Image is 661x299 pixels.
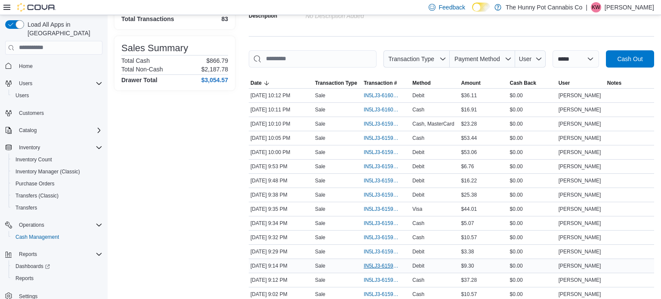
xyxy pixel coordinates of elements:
button: Users [9,89,106,102]
span: Cash Back [510,80,536,86]
span: [PERSON_NAME] [559,120,601,127]
button: IN5LJ3-6159935 [364,147,409,157]
div: [DATE] 9:14 PM [249,261,313,271]
button: Users [15,78,36,89]
button: Inventory Count [9,154,106,166]
button: IN5LJ3-6159694 [364,232,409,243]
p: Sale [315,92,325,99]
button: IN5LJ3-6159754 [364,190,409,200]
span: [PERSON_NAME] [559,291,601,298]
span: Reports [15,275,34,282]
span: IN5LJ3-6160007 [364,92,400,99]
div: [DATE] 10:00 PM [249,147,313,157]
button: Purchase Orders [9,178,106,190]
span: Catalog [19,127,37,134]
span: [PERSON_NAME] [559,106,601,113]
h6: Total Non-Cash [121,66,163,73]
div: $0.00 [508,133,557,143]
span: Reports [15,249,102,259]
button: Transaction Type [313,78,362,88]
span: Customers [15,108,102,118]
button: Cash Back [508,78,557,88]
span: Inventory [19,144,40,151]
span: Cash, MasterCard [412,120,454,127]
div: $0.00 [508,247,557,257]
p: Sale [315,277,325,284]
span: IN5LJ3-6159935 [364,149,400,156]
span: $9.30 [461,262,474,269]
span: $6.76 [461,163,474,170]
button: Customers [2,107,106,119]
button: Operations [15,220,48,230]
span: $44.01 [461,206,477,213]
p: Sale [315,106,325,113]
span: Date [250,80,262,86]
p: Sale [315,248,325,255]
span: Debit [412,177,424,184]
span: Users [15,92,29,99]
button: User [557,78,605,88]
span: Cash [412,135,424,142]
span: Users [15,78,102,89]
button: IN5LJ3-6159675 [364,247,409,257]
span: Transfers [12,203,102,213]
a: Reports [12,273,37,284]
span: Transfers (Classic) [15,192,59,199]
div: $0.00 [508,275,557,285]
span: Operations [15,220,102,230]
span: Dashboards [15,263,50,270]
button: Inventory [15,142,43,153]
div: [DATE] 10:11 PM [249,105,313,115]
span: Inventory [15,142,102,153]
span: Cash [412,220,424,227]
span: [PERSON_NAME] [559,234,601,241]
p: Sale [315,191,325,198]
span: Transaction Type [315,80,357,86]
span: Reports [19,251,37,258]
span: Inventory Manager (Classic) [12,166,102,177]
button: Home [2,60,106,72]
span: Cash Out [617,55,642,63]
span: $3.38 [461,248,474,255]
label: Description [249,12,277,19]
span: Debit [412,248,424,255]
span: IN5LJ3-6159675 [364,248,400,255]
div: $0.00 [508,218,557,228]
span: $10.57 [461,291,477,298]
p: Sale [315,291,325,298]
button: Operations [2,219,106,231]
input: Dark Mode [472,3,490,12]
span: [PERSON_NAME] [559,248,601,255]
a: Inventory Count [12,154,56,165]
p: Sale [315,149,325,156]
span: User [559,80,570,86]
span: Method [412,80,431,86]
span: Feedback [439,3,465,12]
p: Sale [315,220,325,227]
span: IN5LJ3-6159988 [364,120,400,127]
span: $53.44 [461,135,477,142]
span: Inventory Manager (Classic) [15,168,80,175]
a: Customers [15,108,47,118]
span: IN5LJ3-6159884 [364,163,400,170]
span: [PERSON_NAME] [559,92,601,99]
span: $53.06 [461,149,477,156]
span: Purchase Orders [12,179,102,189]
input: This is a search bar. As you type, the results lower in the page will automatically filter. [249,50,377,68]
span: Dashboards [12,261,102,271]
span: Debit [412,163,424,170]
span: [PERSON_NAME] [559,149,601,156]
button: IN5LJ3-6160001 [364,105,409,115]
button: User [515,50,546,68]
span: Cash [412,106,424,113]
button: Method [411,78,459,88]
img: Cova [17,3,56,12]
h4: 83 [221,15,228,22]
div: [DATE] 10:12 PM [249,90,313,101]
button: Transfers [9,202,106,214]
span: [PERSON_NAME] [559,220,601,227]
div: $0.00 [508,261,557,271]
span: Amount [461,80,480,86]
span: IN5LJ3-6159552 [364,262,400,269]
div: $0.00 [508,232,557,243]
